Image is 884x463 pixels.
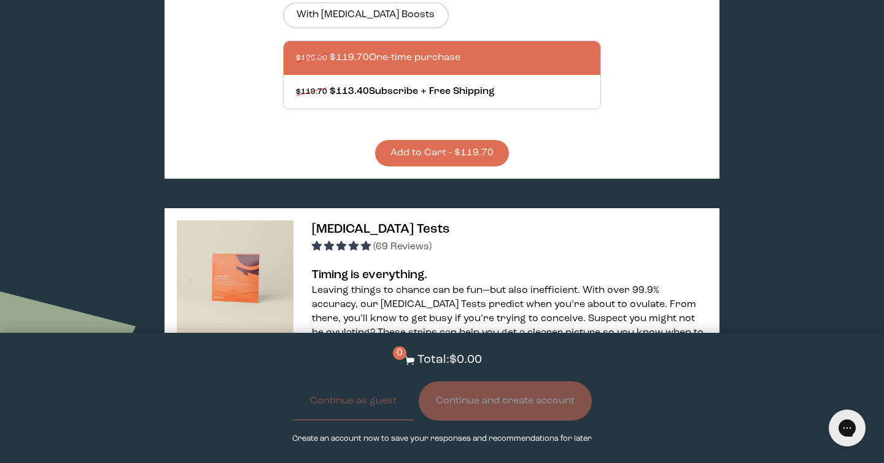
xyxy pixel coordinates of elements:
p: Create an account now to save your responses and recommendations for later [292,433,592,445]
button: Add to Cart - $119.70 [375,140,509,166]
img: thumbnail image [177,220,293,337]
span: 0 [393,346,406,360]
p: Leaving things to chance can be fun—but also inefficient. With over 99.9% accuracy, our [MEDICAL_... [312,284,707,354]
span: [MEDICAL_DATA] Tests [312,223,450,236]
span: (69 Reviews) [373,242,432,252]
label: With [MEDICAL_DATA] Boosts [283,2,449,28]
button: Continue and create account [419,381,592,421]
p: Total: $0.00 [417,351,482,369]
button: Continue as guest [293,381,414,421]
iframe: Gorgias live chat messenger [823,405,872,451]
span: 4.96 stars [312,242,373,252]
strong: Timing is everything. [312,269,427,281]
